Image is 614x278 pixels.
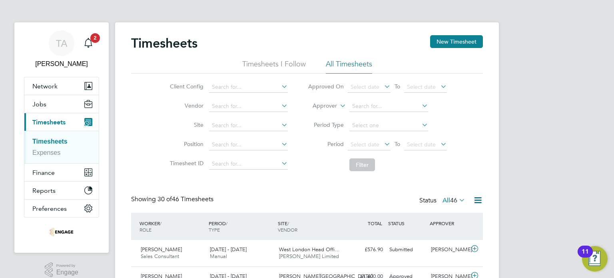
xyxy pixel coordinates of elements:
span: Jobs [32,100,46,108]
button: Timesheets [24,113,99,131]
li: All Timesheets [326,59,372,74]
label: Timesheet ID [167,160,203,167]
div: Status [419,195,467,206]
span: Powered by [56,262,78,269]
img: deverellsmith-logo-retina.png [50,226,74,238]
a: Timesheets [32,138,68,145]
span: To [392,81,403,92]
input: Search for... [349,101,428,112]
label: Site [167,121,203,128]
input: Search for... [209,82,288,93]
div: Showing [131,195,215,204]
div: APPROVER [428,216,469,230]
span: Tess Amigoni [24,59,99,69]
span: ROLE [140,226,152,233]
span: / [160,220,161,226]
span: TYPE [209,226,220,233]
div: PERIOD [207,216,276,237]
h2: Timesheets [131,35,197,51]
button: Open Resource Center, 11 new notifications [582,246,608,272]
span: [DATE] - [DATE] [210,246,247,253]
button: Preferences [24,200,99,217]
span: 46 Timesheets [157,195,213,203]
input: Search for... [209,120,288,131]
button: Network [24,77,99,95]
button: Jobs [24,95,99,113]
span: Manual [210,253,227,260]
label: Period [308,140,344,148]
span: TA [56,38,68,48]
label: Approver [301,102,337,110]
div: STATUS [386,216,428,230]
span: Select date [351,141,379,148]
div: 11 [582,252,589,262]
label: Position [167,140,203,148]
a: Expenses [32,149,60,156]
label: All [443,196,465,204]
span: Reports [32,187,56,194]
span: Network [32,82,58,90]
div: WORKER [138,216,207,237]
label: Client Config [167,83,203,90]
span: VENDOR [278,226,297,233]
span: To [392,139,403,149]
span: Engage [56,269,78,276]
div: £576.90 [345,243,386,256]
span: Timesheets [32,118,66,126]
span: TOTAL [368,220,382,226]
button: Filter [349,158,375,171]
button: Finance [24,164,99,181]
span: [PERSON_NAME] Limited [279,253,339,260]
div: Submitted [386,243,428,256]
span: [PERSON_NAME] [141,246,182,253]
nav: Main navigation [14,22,109,253]
input: Select one [349,120,428,131]
button: New Timesheet [430,35,483,48]
a: Powered byEngage [45,262,78,278]
li: Timesheets I Follow [242,59,306,74]
label: Approved On [308,83,344,90]
span: Preferences [32,205,67,212]
div: SITE [276,216,345,237]
div: Timesheets [24,131,99,163]
a: 2 [80,30,96,56]
a: TA[PERSON_NAME] [24,30,99,69]
input: Search for... [209,139,288,150]
span: 46 [450,196,457,204]
input: Search for... [209,158,288,170]
span: Select date [407,141,436,148]
span: 2 [90,33,100,43]
span: Sales Consultant [141,253,179,260]
span: 30 of [157,195,172,203]
span: Select date [407,83,436,90]
label: Period Type [308,121,344,128]
span: Select date [351,83,379,90]
label: Vendor [167,102,203,109]
span: Finance [32,169,55,176]
div: [PERSON_NAME] [428,243,469,256]
button: Reports [24,182,99,199]
input: Search for... [209,101,288,112]
a: Go to home page [24,226,99,238]
span: / [226,220,227,226]
span: / [287,220,289,226]
span: West London Head Offi… [279,246,340,253]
